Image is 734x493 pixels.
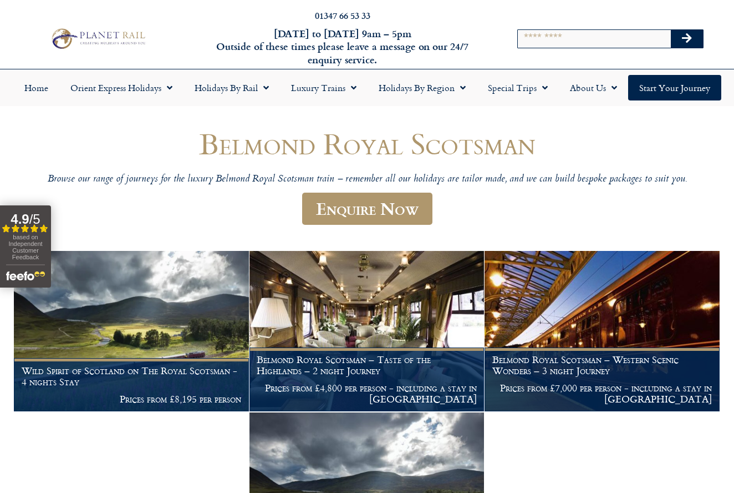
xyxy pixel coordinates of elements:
[48,26,148,51] img: Planet Rail Train Holidays Logo
[34,127,700,160] h1: Belmond Royal Scotsman
[628,75,721,100] a: Start your Journey
[198,27,487,66] h6: [DATE] to [DATE] 9am – 5pm Outside of these times please leave a message on our 24/7 enquiry serv...
[485,251,720,412] a: Belmond Royal Scotsman – Western Scenic Wonders – 3 night Journey Prices from £7,000 per person -...
[257,354,477,376] h1: Belmond Royal Scotsman – Taste of the Highlands – 2 night Journey
[477,75,559,100] a: Special Trips
[59,75,183,100] a: Orient Express Holidays
[671,30,703,48] button: Search
[22,365,242,387] h1: Wild Spirit of Scotland on The Royal Scotsman - 4 nights Stay
[368,75,477,100] a: Holidays by Region
[492,383,712,404] p: Prices from £7,000 per person - including a stay in [GEOGRAPHIC_DATA]
[492,354,712,376] h1: Belmond Royal Scotsman – Western Scenic Wonders – 3 night Journey
[249,251,485,412] a: Belmond Royal Scotsman – Taste of the Highlands – 2 night Journey Prices from £4,800 per person -...
[22,394,242,405] p: Prices from £8,195 per person
[6,75,728,100] nav: Menu
[34,173,700,186] p: Browse our range of journeys for the luxury Belmond Royal Scotsman train – remember all our holid...
[302,193,432,225] a: Enquire Now
[315,9,370,22] a: 01347 66 53 33
[485,251,720,411] img: The Royal Scotsman Planet Rail Holidays
[13,75,59,100] a: Home
[257,383,477,404] p: Prices from £4,800 per person - including a stay in [GEOGRAPHIC_DATA]
[183,75,280,100] a: Holidays by Rail
[14,251,249,412] a: Wild Spirit of Scotland on The Royal Scotsman - 4 nights Stay Prices from £8,195 per person
[559,75,628,100] a: About Us
[280,75,368,100] a: Luxury Trains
